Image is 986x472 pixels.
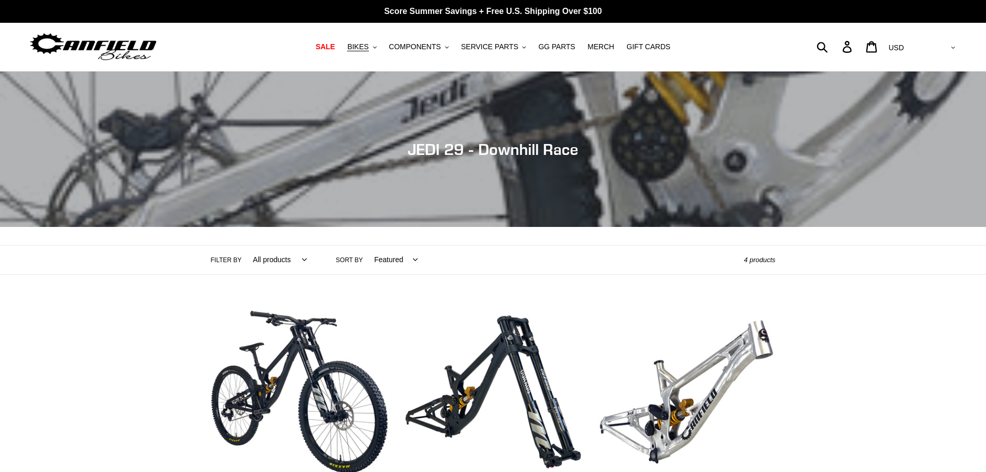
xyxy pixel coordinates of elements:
span: GIFT CARDS [626,42,670,51]
button: COMPONENTS [384,40,454,54]
span: GG PARTS [538,42,575,51]
label: Filter by [211,255,242,265]
a: MERCH [582,40,619,54]
input: Search [822,35,849,58]
span: JEDI 29 - Downhill Race [408,140,578,159]
span: SERVICE PARTS [461,42,518,51]
a: SALE [310,40,340,54]
img: Canfield Bikes [28,31,158,63]
a: GIFT CARDS [621,40,676,54]
span: SALE [316,42,335,51]
span: COMPONENTS [389,42,441,51]
span: BIKES [347,42,368,51]
button: BIKES [342,40,381,54]
span: 4 products [744,256,776,264]
span: MERCH [588,42,614,51]
a: GG PARTS [533,40,580,54]
label: Sort by [336,255,363,265]
button: SERVICE PARTS [456,40,531,54]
